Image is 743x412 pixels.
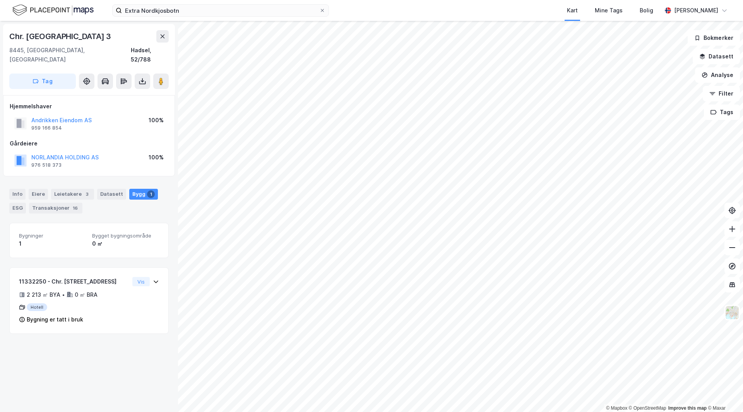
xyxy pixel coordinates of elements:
[704,104,740,120] button: Tags
[92,232,159,239] span: Bygget bygningsområde
[9,30,113,43] div: Chr. [GEOGRAPHIC_DATA] 3
[31,162,62,168] div: 976 518 373
[83,190,91,198] div: 3
[71,204,79,212] div: 16
[92,239,159,248] div: 0 ㎡
[132,277,150,286] button: Vis
[10,102,168,111] div: Hjemmelshaver
[640,6,653,15] div: Bolig
[19,232,86,239] span: Bygninger
[27,290,60,299] div: 2 213 ㎡ BYA
[29,189,48,200] div: Eiere
[9,74,76,89] button: Tag
[12,3,94,17] img: logo.f888ab2527a4732fd821a326f86c7f29.svg
[9,203,26,214] div: ESG
[51,189,94,200] div: Leietakere
[595,6,623,15] div: Mine Tags
[629,405,666,411] a: OpenStreetMap
[19,239,86,248] div: 1
[147,190,155,198] div: 1
[695,67,740,83] button: Analyse
[129,189,158,200] div: Bygg
[9,189,26,200] div: Info
[29,203,82,214] div: Transaksjoner
[668,405,707,411] a: Improve this map
[674,6,718,15] div: [PERSON_NAME]
[606,405,627,411] a: Mapbox
[27,315,83,324] div: Bygning er tatt i bruk
[149,153,164,162] div: 100%
[31,125,62,131] div: 959 166 854
[19,277,129,286] div: 11332250 - Chr. [STREET_ADDRESS]
[688,30,740,46] button: Bokmerker
[75,290,98,299] div: 0 ㎡ BRA
[567,6,578,15] div: Kart
[703,86,740,101] button: Filter
[149,116,164,125] div: 100%
[693,49,740,64] button: Datasett
[122,5,319,16] input: Søk på adresse, matrikkel, gårdeiere, leietakere eller personer
[10,139,168,148] div: Gårdeiere
[62,292,65,298] div: •
[97,189,126,200] div: Datasett
[704,375,743,412] iframe: Chat Widget
[131,46,169,64] div: Hadsel, 52/788
[725,305,740,320] img: Z
[9,46,131,64] div: 8445, [GEOGRAPHIC_DATA], [GEOGRAPHIC_DATA]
